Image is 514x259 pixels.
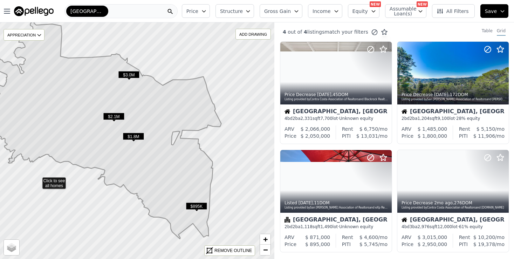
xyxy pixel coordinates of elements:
[299,200,313,205] time: 2025-09-18 08:00
[351,132,388,139] div: /mo
[353,234,388,241] div: /mo
[473,234,495,240] span: $ 10,200
[260,234,270,245] a: Zoom in
[370,1,381,7] div: NEW
[123,133,144,140] span: $1.8M
[402,234,411,241] div: ARV
[477,126,495,132] span: $ 5,150
[468,132,505,139] div: /mo
[485,8,497,15] span: Save
[342,125,353,132] div: Rent
[418,241,447,247] span: $ 2,950,000
[70,8,104,15] span: [GEOGRAPHIC_DATA]
[470,234,505,241] div: /mo
[342,234,353,241] div: Rent
[418,126,447,132] span: $ 1,485,000
[186,8,198,15] span: Price
[283,29,286,35] span: 4
[482,28,493,36] div: Table
[418,234,447,240] span: $ 3,015,000
[320,224,332,229] span: 1,490
[215,4,254,18] button: Structure
[301,116,313,121] span: 2,331
[352,8,368,15] span: Equity
[459,125,470,132] div: Rent
[468,241,505,248] div: /mo
[497,28,506,36] div: Grid
[274,28,388,36] div: out of listings
[459,132,468,139] div: PITI
[305,241,330,247] span: $ 895,000
[402,97,505,102] div: Listing provided by San [PERSON_NAME] Association of Realtors and [PERSON_NAME] & Co.
[437,8,469,15] span: All Filters
[285,217,388,224] div: [GEOGRAPHIC_DATA], [GEOGRAPHIC_DATA]
[285,234,294,241] div: ARV
[402,92,505,97] div: Price Decrease , 172 DOM
[285,200,388,206] div: Listed , 11 DOM
[402,132,413,139] div: Price
[280,41,391,144] a: Price Decrease [DATE],45DOMListing provided byContra Costa Association of Realtorsand Blackrock R...
[397,41,508,144] a: Price Decrease [DATE],172DOMListing provided bySan [PERSON_NAME] Association of Realtorsand [PERS...
[285,224,388,230] div: 2 bd 2 ba sqft lot · Unknown equity
[459,234,470,241] div: Rent
[285,132,296,139] div: Price
[356,133,378,139] span: $ 13,031
[264,8,291,15] span: Gross Gain
[432,4,475,18] button: All Filters
[418,133,447,139] span: $ 1,800,000
[353,125,388,132] div: /mo
[280,150,391,252] a: Listed [DATE],11DOMListing provided bySan [PERSON_NAME] Association of Realtorsand eXp Realty of ...
[359,241,378,247] span: $ 5,745
[285,109,290,114] img: House
[103,113,124,123] div: $2.1M
[348,4,379,18] button: Equity
[434,200,453,205] time: 2025-08-07 22:49
[263,245,268,254] span: −
[359,126,378,132] span: $ 6,750
[402,224,505,230] div: 4 bd 3 ba sqft lot · 61% equity
[402,116,505,121] div: 2 bd 2 ba sqft lot · 28% equity
[397,150,508,252] a: Price Decrease 2mo ago,276DOMListing provided byContra Costa Association of Realtorsand [DOMAIN_N...
[186,203,207,210] span: $895K
[480,4,508,18] button: Save
[402,217,505,224] div: [GEOGRAPHIC_DATA], [GEOGRAPHIC_DATA]
[285,109,388,116] div: [GEOGRAPHIC_DATA], [GEOGRAPHIC_DATA]
[182,4,210,18] button: Price
[285,116,388,121] div: 4 bd 2 ba sqft lot · Unknown equity
[285,241,296,248] div: Price
[285,206,388,210] div: Listing provided by San [PERSON_NAME] Association of Realtors and eXp Realty of [US_STATE], Inc
[473,133,495,139] span: $ 11,906
[186,203,207,213] div: $895K
[342,241,351,248] div: PITI
[437,224,452,229] span: 12,000
[359,234,378,240] span: $ 4,600
[437,116,449,121] span: 9,100
[285,92,388,97] div: Price Decrease , 45 DOM
[459,241,468,248] div: PITI
[263,235,268,244] span: +
[103,113,124,120] span: $2.1M
[417,1,428,7] div: NEW
[285,125,294,132] div: ARV
[351,241,388,248] div: /mo
[402,125,411,132] div: ARV
[402,217,407,223] img: House
[14,6,54,16] img: Pellego
[4,240,19,255] a: Layers
[342,132,351,139] div: PITI
[390,6,412,16] span: Assumable Loan(s)
[402,109,407,114] img: House
[308,4,342,18] button: Income
[324,28,368,35] span: match your filters
[434,92,448,97] time: 2025-09-25 19:48
[402,200,505,206] div: Price Decrease , 276 DOM
[260,245,270,255] a: Zoom out
[301,133,330,139] span: $ 2,050,000
[118,71,139,81] div: $3.0M
[313,8,331,15] span: Income
[301,126,330,132] span: $ 2,066,000
[285,217,290,223] img: Condominium
[317,92,331,97] time: 2025-09-28 06:14
[285,97,388,102] div: Listing provided by Contra Costa Association of Realtors and Blackrock Realty & Invest
[260,4,302,18] button: Gross Gain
